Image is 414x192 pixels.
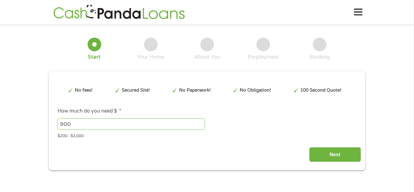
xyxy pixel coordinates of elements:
[240,87,271,94] p: No Obligation!
[194,54,220,60] div: About You
[300,87,341,94] p: 100 Second Quote!
[122,87,150,94] p: Secured Site!
[88,54,101,60] div: Start
[309,147,361,162] input: Next
[310,54,330,60] div: Banking
[52,4,187,21] img: GetLoanNow Logo
[137,54,164,60] div: Your Home
[179,87,211,94] p: No Paperwork!
[58,108,121,114] label: How much do you need $
[75,87,92,94] p: No fees!
[248,54,279,60] div: Employment
[58,131,356,139] div: $200 - $3,000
